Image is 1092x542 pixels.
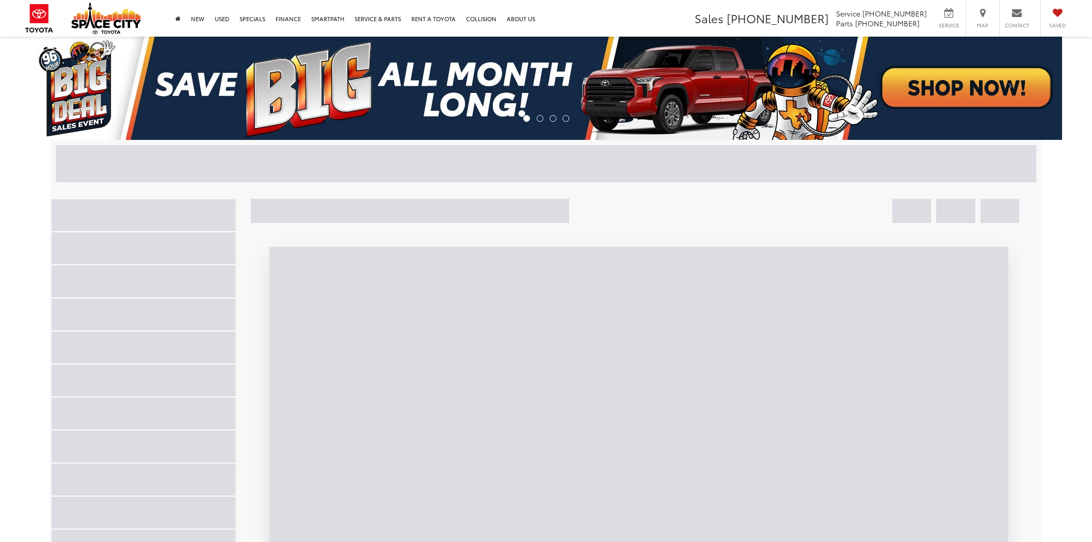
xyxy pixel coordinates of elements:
[71,2,141,34] img: Space City Toyota
[836,18,853,28] span: Parts
[1005,22,1029,29] span: Contact
[695,10,724,26] span: Sales
[836,8,860,19] span: Service
[862,8,927,19] span: [PHONE_NUMBER]
[855,18,920,28] span: [PHONE_NUMBER]
[971,22,994,29] span: Map
[937,22,960,29] span: Service
[1046,22,1069,29] span: Saved
[727,10,829,26] span: [PHONE_NUMBER]
[30,37,1062,140] img: Big Deal Sales Event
